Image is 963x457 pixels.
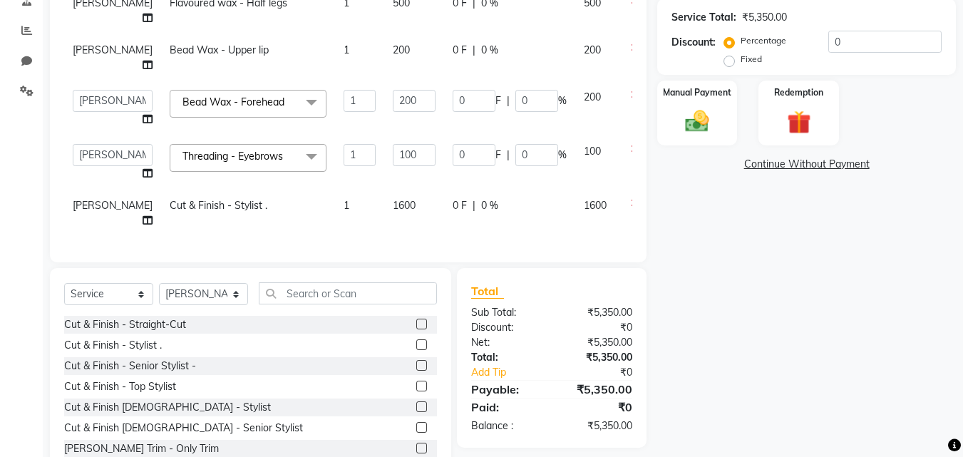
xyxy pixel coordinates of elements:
img: _gift.svg [780,108,818,137]
div: Payable: [460,381,552,398]
span: 0 F [453,198,467,213]
span: F [495,93,501,108]
a: Continue Without Payment [660,157,953,172]
div: Cut & Finish [DEMOGRAPHIC_DATA] - Senior Stylist [64,421,303,436]
div: [PERSON_NAME] Trim - Only Trim [64,441,219,456]
label: Redemption [774,86,823,99]
div: ₹5,350.00 [552,350,643,365]
span: 200 [393,43,410,56]
span: | [473,43,475,58]
span: 200 [584,43,601,56]
div: ₹5,350.00 [552,305,643,320]
span: % [558,148,567,163]
span: 0 % [481,198,498,213]
span: Bead Wax - Upper lip [170,43,269,56]
span: [PERSON_NAME] [73,199,153,212]
a: Add Tip [460,365,567,380]
div: Cut & Finish - Top Stylist [64,379,176,394]
a: x [283,150,289,163]
label: Manual Payment [663,86,731,99]
div: Service Total: [671,10,736,25]
input: Search or Scan [259,282,437,304]
span: % [558,93,567,108]
span: 0 % [481,43,498,58]
img: _cash.svg [678,108,716,135]
label: Percentage [741,34,786,47]
span: 200 [584,91,601,103]
div: ₹5,350.00 [552,335,643,350]
div: Sub Total: [460,305,552,320]
a: x [284,96,291,108]
span: | [473,198,475,213]
span: F [495,148,501,163]
div: Paid: [460,399,552,416]
span: Bead Wax - Forehead [182,96,284,108]
span: 0 F [453,43,467,58]
span: | [507,93,510,108]
div: Net: [460,335,552,350]
div: ₹0 [552,399,643,416]
span: Total [471,284,504,299]
div: Cut & Finish - Senior Stylist - [64,359,196,374]
div: ₹5,350.00 [742,10,787,25]
span: 1600 [393,199,416,212]
div: Cut & Finish - Straight-Cut [64,317,186,332]
span: Cut & Finish - Stylist . [170,199,267,212]
span: 100 [584,145,601,158]
div: ₹0 [552,320,643,335]
span: 1600 [584,199,607,212]
div: ₹5,350.00 [552,419,643,433]
div: Discount: [460,320,552,335]
span: [PERSON_NAME] [73,43,153,56]
span: 1 [344,199,349,212]
div: ₹5,350.00 [552,381,643,398]
span: | [507,148,510,163]
span: Threading - Eyebrows [182,150,283,163]
div: Cut & Finish [DEMOGRAPHIC_DATA] - Stylist [64,400,271,415]
div: Balance : [460,419,552,433]
label: Fixed [741,53,762,66]
div: Discount: [671,35,716,50]
div: Cut & Finish - Stylist . [64,338,162,353]
span: 1 [344,43,349,56]
div: ₹0 [567,365,644,380]
div: Total: [460,350,552,365]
